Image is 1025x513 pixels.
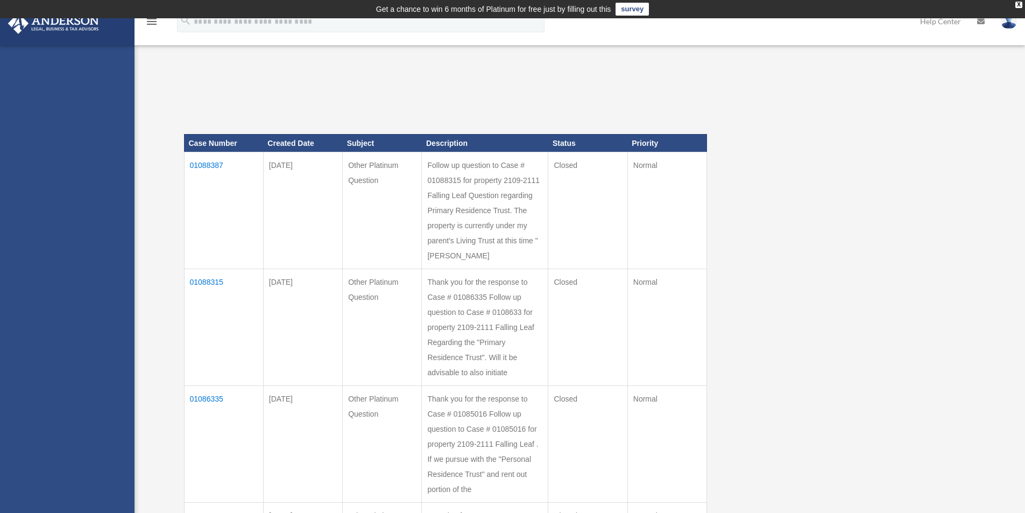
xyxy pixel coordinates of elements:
[145,19,158,28] a: menu
[1015,2,1022,8] div: close
[548,152,627,269] td: Closed
[184,152,263,269] td: 01088387
[184,269,263,386] td: 01088315
[616,3,649,16] a: survey
[145,15,158,28] i: menu
[422,152,548,269] td: Follow up question to Case # 01088315 for property 2109-2111 Falling Leaf Question regarding Prim...
[263,269,342,386] td: [DATE]
[184,134,263,152] th: Case Number
[263,134,342,152] th: Created Date
[180,15,192,26] i: search
[627,386,706,503] td: Normal
[1001,13,1017,29] img: User Pic
[627,134,706,152] th: Priority
[422,269,548,386] td: Thank you for the response to Case # 01086335 Follow up question to Case # 0108633 for property 2...
[263,386,342,503] td: [DATE]
[548,386,627,503] td: Closed
[5,13,102,34] img: Anderson Advisors Platinum Portal
[627,152,706,269] td: Normal
[627,269,706,386] td: Normal
[343,386,422,503] td: Other Platinum Question
[343,152,422,269] td: Other Platinum Question
[343,269,422,386] td: Other Platinum Question
[263,152,342,269] td: [DATE]
[548,134,627,152] th: Status
[184,386,263,503] td: 01086335
[376,3,611,16] div: Get a chance to win 6 months of Platinum for free just by filling out this
[343,134,422,152] th: Subject
[548,269,627,386] td: Closed
[422,386,548,503] td: Thank you for the response to Case # 01085016 Follow up question to Case # 01085016 for property ...
[422,134,548,152] th: Description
